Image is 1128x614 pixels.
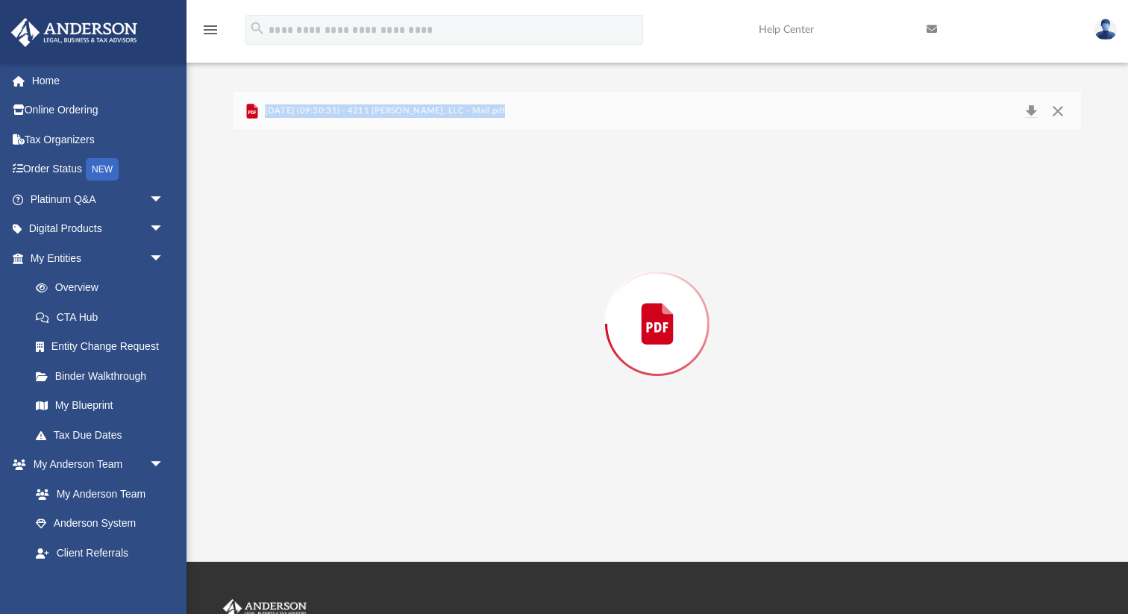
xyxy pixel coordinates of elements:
[21,361,187,391] a: Binder Walkthrough
[10,125,187,154] a: Tax Organizers
[21,479,172,509] a: My Anderson Team
[249,20,266,37] i: search
[21,420,187,450] a: Tax Due Dates
[1094,19,1117,40] img: User Pic
[21,391,179,421] a: My Blueprint
[21,538,179,568] a: Client Referrals
[21,273,187,303] a: Overview
[86,158,119,181] div: NEW
[234,92,1081,516] div: Preview
[21,302,187,332] a: CTA Hub
[10,184,187,214] a: Platinum Q&Aarrow_drop_down
[149,214,179,245] span: arrow_drop_down
[1018,101,1044,122] button: Download
[1044,101,1071,122] button: Close
[21,509,179,539] a: Anderson System
[10,243,187,273] a: My Entitiesarrow_drop_down
[201,21,219,39] i: menu
[21,332,187,362] a: Entity Change Request
[10,214,187,244] a: Digital Productsarrow_drop_down
[149,184,179,215] span: arrow_drop_down
[149,450,179,480] span: arrow_drop_down
[201,28,219,39] a: menu
[261,104,505,118] span: [DATE] (09:30:31) - 4211 [PERSON_NAME], LLC - Mail.pdf
[10,154,187,185] a: Order StatusNEW
[10,66,187,95] a: Home
[149,243,179,274] span: arrow_drop_down
[10,450,179,480] a: My Anderson Teamarrow_drop_down
[10,95,187,125] a: Online Ordering
[7,18,142,47] img: Anderson Advisors Platinum Portal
